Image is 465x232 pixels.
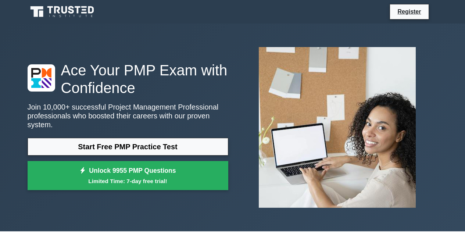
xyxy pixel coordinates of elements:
a: Start Free PMP Practice Test [28,138,228,156]
p: Join 10,000+ successful Project Management Professional professionals who boosted their careers w... [28,103,228,129]
a: Register [393,7,425,16]
h1: Ace Your PMP Exam with Confidence [28,61,228,97]
a: Unlock 9955 PMP QuestionsLimited Time: 7-day free trial! [28,161,228,190]
small: Limited Time: 7-day free trial! [37,177,219,185]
